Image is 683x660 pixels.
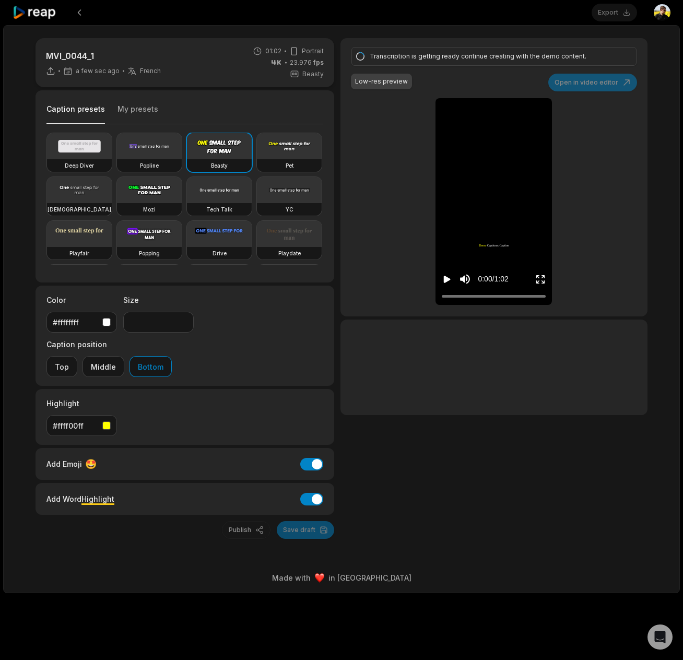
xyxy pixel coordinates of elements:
[140,161,159,170] h3: Popline
[213,249,227,257] h3: Drive
[313,58,324,66] span: fps
[76,67,120,75] span: a few sec ago
[46,398,117,409] label: Highlight
[139,249,160,257] h3: Popping
[117,104,158,124] button: My presets
[81,494,114,503] span: Highlight
[46,50,161,62] p: MVI_0044_1
[53,420,98,431] div: #ffff00ff
[211,161,228,170] h3: Beasty
[46,415,117,436] button: #ffff00ff
[370,52,615,61] div: Transcription is getting ready continue creating with the demo content.
[46,312,117,333] button: #ffffffff
[499,243,509,248] span: Caption
[46,104,105,124] button: Caption presets
[286,161,293,170] h3: Pet
[123,294,194,305] label: Size
[487,243,499,248] span: Captions:
[478,274,508,285] div: 0:00 / 1:02
[535,269,546,289] button: Enter Fullscreen
[46,356,77,377] button: Top
[479,243,486,248] span: Demo
[65,161,94,170] h3: Deep Diver
[83,356,124,377] button: Middle
[69,249,89,257] h3: Playfair
[46,339,172,350] label: Caption position
[48,205,111,214] h3: [DEMOGRAPHIC_DATA]
[206,205,232,214] h3: Tech Talk
[302,69,324,79] span: Beasty
[290,58,324,67] span: 23.976
[302,46,324,56] span: Portrait
[46,458,82,469] span: Add Emoji
[13,572,670,583] div: Made with in [GEOGRAPHIC_DATA]
[129,356,172,377] button: Bottom
[355,77,408,86] div: Low-res preview
[647,624,673,650] div: Open Intercom Messenger
[442,269,452,289] button: Play video
[458,273,472,286] button: Mute sound
[143,205,156,214] h3: Mozi
[278,249,301,257] h3: Playdate
[286,205,293,214] h3: YC
[265,46,281,56] span: 01:02
[315,573,324,583] img: heart emoji
[140,67,161,75] span: French
[46,294,117,305] label: Color
[53,317,98,328] div: #ffffffff
[85,457,97,471] span: 🤩
[46,492,114,506] div: Add Word
[222,521,270,539] button: Publish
